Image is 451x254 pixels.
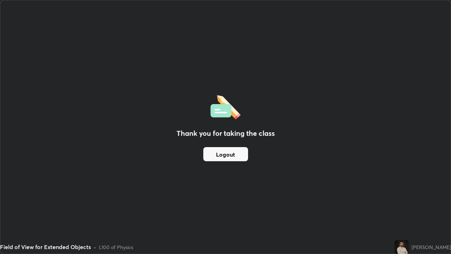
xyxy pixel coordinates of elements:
[203,147,248,161] button: Logout
[94,243,96,251] div: •
[177,128,275,139] h2: Thank you for taking the class
[210,93,241,120] img: offlineFeedback.1438e8b3.svg
[395,240,409,254] img: 0e46e2be205c4e8d9fb2a007bb4b7dd5.jpg
[412,243,451,251] div: [PERSON_NAME]
[99,243,133,251] div: L100 of Physics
